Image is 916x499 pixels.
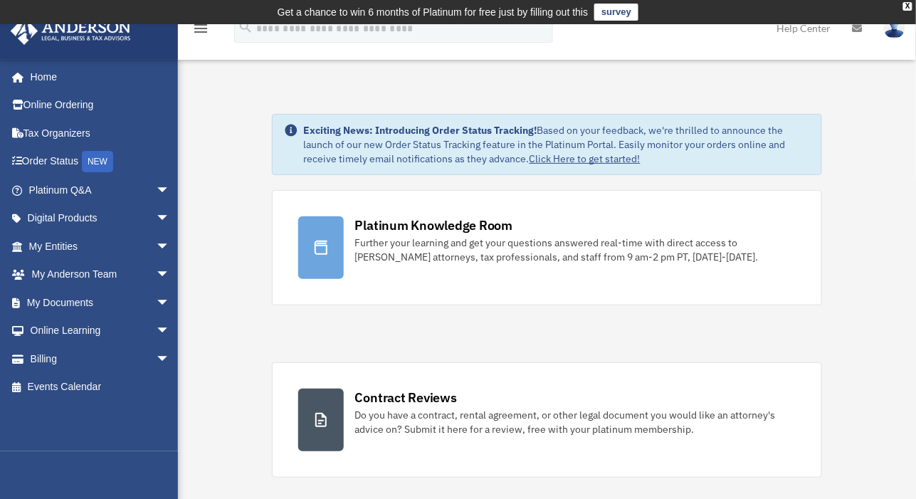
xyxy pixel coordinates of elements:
a: Digital Productsarrow_drop_down [10,204,191,233]
a: Platinum Q&Aarrow_drop_down [10,176,191,204]
div: Do you have a contract, rental agreement, or other legal document you would like an attorney's ad... [355,408,796,436]
span: arrow_drop_down [156,232,184,261]
span: arrow_drop_down [156,345,184,374]
div: NEW [82,151,113,172]
a: Online Ordering [10,91,191,120]
a: Platinum Knowledge Room Further your learning and get your questions answered real-time with dire... [272,190,823,305]
div: Further your learning and get your questions answered real-time with direct access to [PERSON_NAM... [355,236,796,264]
a: My Documentsarrow_drop_down [10,288,191,317]
img: Anderson Advisors Platinum Portal [6,17,135,45]
div: Platinum Knowledge Room [355,216,513,234]
div: Get a chance to win 6 months of Platinum for free just by filling out this [278,4,589,21]
span: arrow_drop_down [156,176,184,205]
i: search [238,19,253,35]
span: arrow_drop_down [156,317,184,346]
div: Contract Reviews [355,389,457,406]
div: close [903,2,912,11]
a: Home [10,63,184,91]
a: menu [192,25,209,37]
span: arrow_drop_down [156,288,184,317]
a: Online Learningarrow_drop_down [10,317,191,345]
a: Click Here to get started! [530,152,641,165]
a: Billingarrow_drop_down [10,345,191,373]
span: arrow_drop_down [156,204,184,233]
strong: Exciting News: Introducing Order Status Tracking! [304,124,537,137]
a: My Anderson Teamarrow_drop_down [10,261,191,289]
a: Events Calendar [10,373,191,401]
a: Order StatusNEW [10,147,191,177]
div: Based on your feedback, we're thrilled to announce the launch of our new Order Status Tracking fe... [304,123,811,166]
a: survey [594,4,638,21]
span: arrow_drop_down [156,261,184,290]
i: menu [192,20,209,37]
img: User Pic [884,18,905,38]
a: My Entitiesarrow_drop_down [10,232,191,261]
a: Contract Reviews Do you have a contract, rental agreement, or other legal document you would like... [272,362,823,478]
a: Tax Organizers [10,119,191,147]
